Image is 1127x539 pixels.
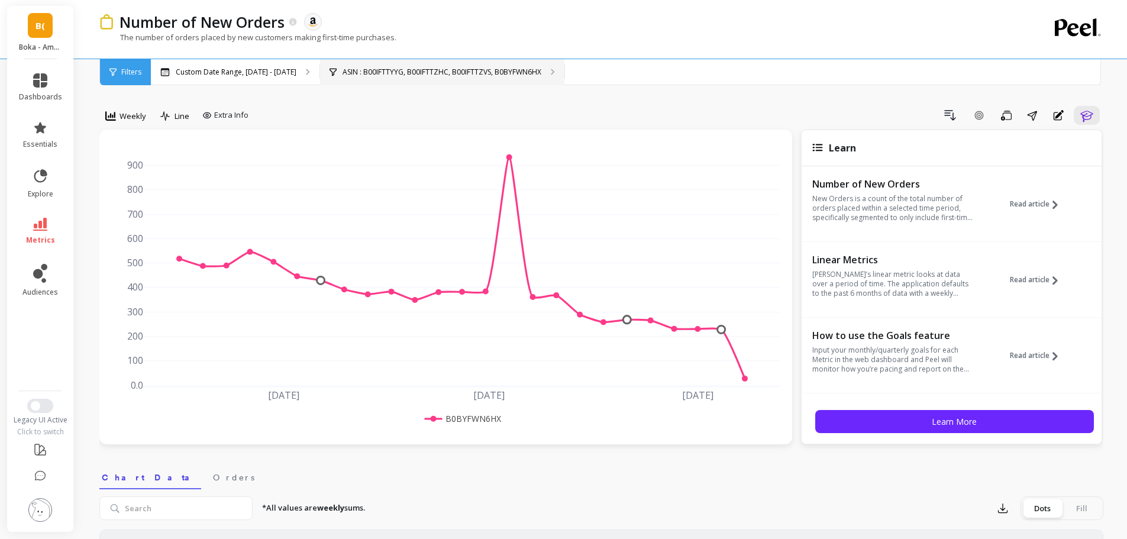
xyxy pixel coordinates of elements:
[812,178,975,190] p: Number of New Orders
[99,462,1103,489] nav: Tabs
[19,43,62,52] p: Boka - Amazon (Essor)
[812,194,975,222] p: New Orders is a count of the total number of orders placed within a selected time period, specifi...
[214,109,248,121] span: Extra Info
[19,92,62,102] span: dashboards
[26,235,55,245] span: metrics
[99,496,253,520] input: Search
[812,346,975,374] p: Input your monthly/quarterly goals for each Metric in the web dashboard and Peel will monitor how...
[308,17,318,27] img: api.amazon.svg
[176,67,296,77] p: Custom Date Range, [DATE] - [DATE]
[815,410,1094,433] button: Learn More
[99,14,114,29] img: header icon
[7,427,74,437] div: Click to switch
[213,472,254,483] span: Orders
[22,288,58,297] span: audiences
[120,111,146,122] span: Weekly
[23,140,57,149] span: essentials
[1010,253,1067,307] button: Read article
[28,189,53,199] span: explore
[99,32,396,43] p: The number of orders placed by new customers making first-time purchases.
[932,416,977,427] span: Learn More
[1010,275,1050,285] span: Read article
[812,330,975,341] p: How to use the Goals feature
[35,19,45,33] span: B(
[175,111,189,122] span: Line
[1010,328,1067,383] button: Read article
[102,472,199,483] span: Chart Data
[812,254,975,266] p: Linear Metrics
[343,67,541,77] p: ASIN : B00IFTTYYG, B00IFTTZHC, B00IFTTZVS, B0BYFWN6HX
[1023,499,1062,518] div: Dots
[317,502,344,513] strong: weekly
[1010,351,1050,360] span: Read article
[1010,199,1050,209] span: Read article
[829,141,856,154] span: Learn
[28,498,52,522] img: profile picture
[1010,177,1067,231] button: Read article
[27,399,53,413] button: Switch to New UI
[262,502,365,514] p: *All values are sums.
[121,67,141,77] span: Filters
[7,415,74,425] div: Legacy UI Active
[120,12,285,32] p: Number of New Orders
[1062,499,1101,518] div: Fill
[812,270,975,298] p: [PERSON_NAME]’s linear metric looks at data over a period of time. The application defaults to th...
